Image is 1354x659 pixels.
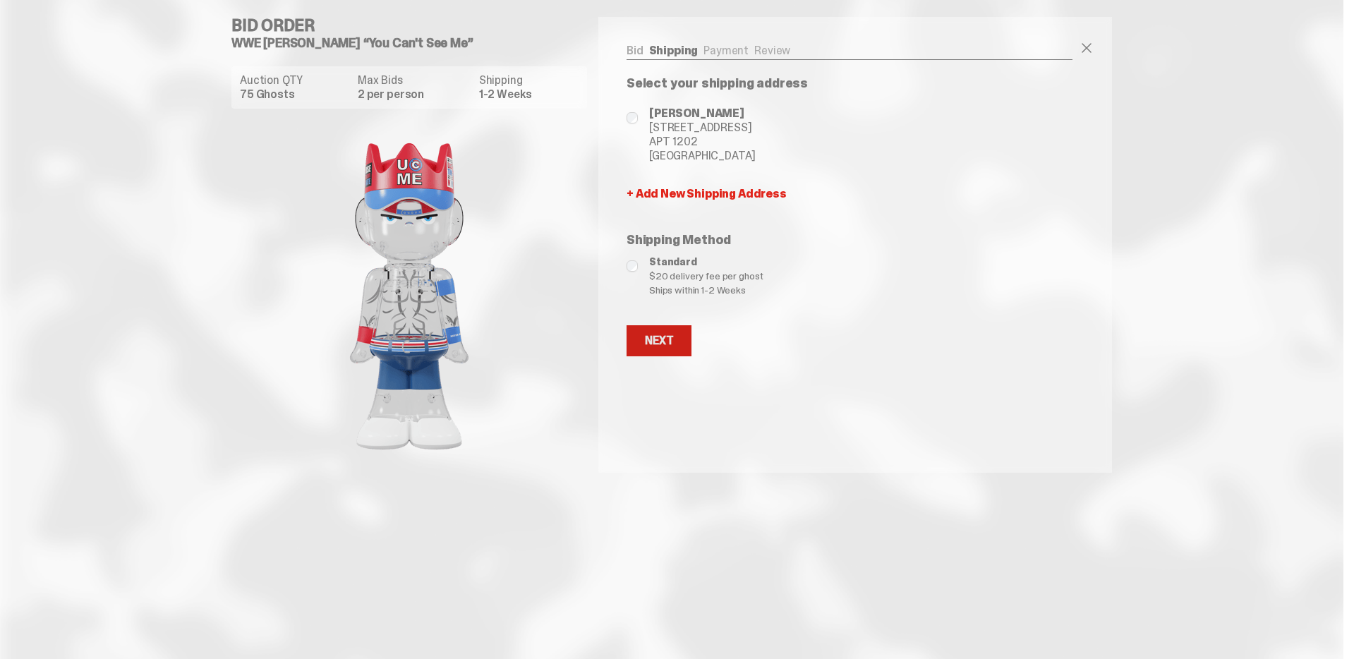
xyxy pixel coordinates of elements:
a: + Add New Shipping Address [627,188,1072,200]
button: Next [627,325,691,356]
dt: Shipping [479,75,579,86]
span: [PERSON_NAME] [649,107,756,121]
a: Bid [627,43,643,58]
div: Next [645,335,673,346]
dd: 1-2 Weeks [479,89,579,100]
h4: Bid Order [231,17,598,34]
dd: 75 Ghosts [240,89,349,100]
span: Standard [649,255,1072,269]
dd: 2 per person [358,89,471,100]
a: Shipping [649,43,699,58]
dt: Auction QTY [240,75,349,86]
a: Payment [703,43,749,58]
span: [STREET_ADDRESS] [649,121,756,135]
span: Ships within 1-2 Weeks [649,283,1072,297]
span: $20 delivery fee per ghost [649,269,1072,283]
span: APT 1202 [649,135,756,149]
p: Shipping Method [627,234,1072,246]
p: Select your shipping address [627,77,1072,90]
h5: WWE [PERSON_NAME] “You Can't See Me” [231,37,598,49]
dt: Max Bids [358,75,471,86]
span: [GEOGRAPHIC_DATA] [649,149,756,163]
img: product image [268,120,550,473]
